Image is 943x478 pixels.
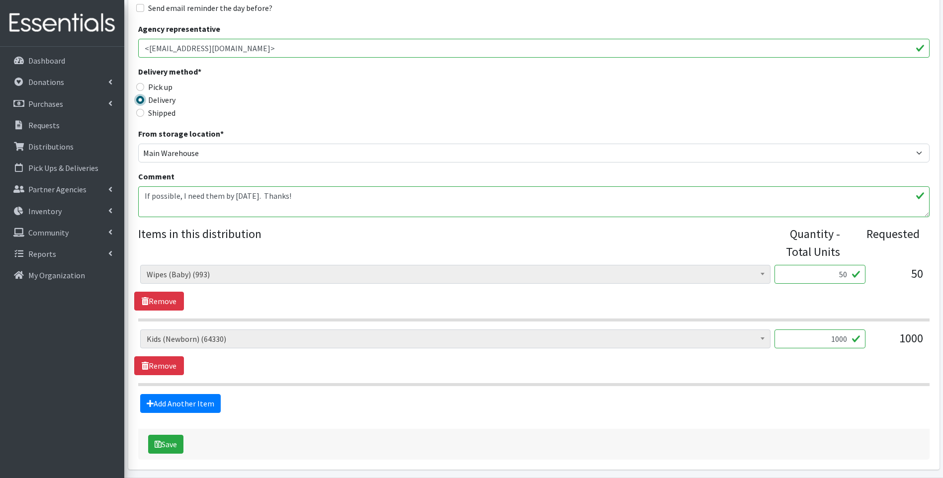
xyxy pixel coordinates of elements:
div: Requested [850,225,919,261]
a: Reports [4,244,120,264]
span: Kids (Newborn) (64330) [147,332,764,346]
p: Distributions [28,142,74,152]
abbr: required [220,129,224,139]
input: Quantity [774,265,865,284]
a: Distributions [4,137,120,157]
label: Pick up [148,81,172,93]
label: Shipped [148,107,175,119]
a: Donations [4,72,120,92]
div: 50 [873,265,923,292]
a: Add Another Item [140,394,221,413]
span: Wipes (Baby) (993) [140,265,771,284]
a: Pick Ups & Deliveries [4,158,120,178]
a: Remove [134,292,184,311]
p: Pick Ups & Deliveries [28,163,98,173]
legend: Items in this distribution [138,225,772,257]
p: Purchases [28,99,63,109]
a: Partner Agencies [4,179,120,199]
a: Community [4,223,120,242]
span: Wipes (Baby) (993) [147,267,764,281]
textarea: If possible, I need them by [DATE]. Thanks! [138,186,930,217]
legend: Delivery method [138,66,336,81]
div: Quantity - Total Units [771,225,840,261]
label: Agency representative [138,23,220,35]
input: Quantity [774,329,865,348]
a: Inventory [4,201,120,221]
label: Send email reminder the day before? [148,2,272,14]
a: Requests [4,115,120,135]
p: Dashboard [28,56,65,66]
span: Kids (Newborn) (64330) [140,329,771,348]
abbr: required [198,67,201,77]
p: Reports [28,249,56,259]
p: Requests [28,120,60,130]
label: Comment [138,170,174,182]
div: 1000 [873,329,923,356]
p: Inventory [28,206,62,216]
a: My Organization [4,265,120,285]
a: Purchases [4,94,120,114]
a: Dashboard [4,51,120,71]
p: My Organization [28,270,85,280]
a: Remove [134,356,184,375]
p: Community [28,228,69,238]
label: Delivery [148,94,175,106]
p: Partner Agencies [28,184,86,194]
label: From storage location [138,128,224,140]
button: Save [148,435,183,454]
p: Donations [28,77,64,87]
img: HumanEssentials [4,6,120,40]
